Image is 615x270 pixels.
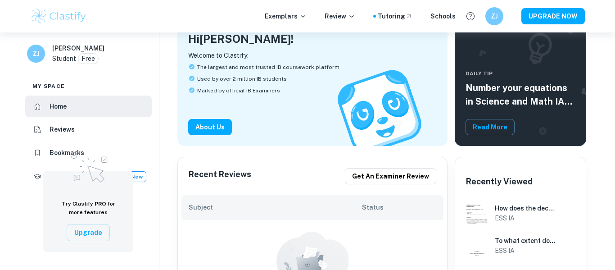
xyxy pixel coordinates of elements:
[325,11,355,21] p: Review
[521,8,585,24] button: UPGRADE NOW
[466,119,515,135] button: Read More
[25,142,152,164] a: Bookmarks
[495,203,555,213] h6: How does the decrease in pH (3.5,4,4.5,5,5.5) of the solution that the spring onion (Allium cepa)...
[54,200,122,217] h6: Try Clastify for more features
[25,165,152,188] a: TutoringNew
[197,75,287,83] span: Used by over 2 million IB students
[345,168,436,184] button: Get an examiner review
[52,54,76,64] p: Student
[197,87,280,95] span: Marked by official IB Examiners
[466,202,488,224] img: ESS IA example thumbnail: How does the decrease in pH (3.5,4,4.5,5
[95,201,106,207] span: PRO
[50,124,75,134] h6: Reviews
[485,7,503,25] button: ZJ
[430,11,456,21] a: Schools
[362,202,436,212] h6: Status
[197,63,339,71] span: The largest and most trusted IB coursework platform
[32,82,65,90] span: My space
[188,31,294,47] h4: Hi [PERSON_NAME] !
[466,175,533,188] h6: Recently Viewed
[495,213,555,223] h6: ESS IA
[463,9,478,24] button: Help and Feedback
[378,11,412,21] a: Tutoring
[189,202,362,212] h6: Subject
[265,11,307,21] p: Exemplars
[466,235,488,256] img: ESS IA example thumbnail: To what extent does the education level
[52,43,104,53] h6: [PERSON_NAME]
[188,119,232,135] button: About Us
[81,54,95,64] p: Free
[188,50,437,60] p: Welcome to Clastify:
[50,101,67,111] h6: Home
[462,231,579,260] a: ESS IA example thumbnail: To what extent does the education level To what extent does the educati...
[50,148,84,158] h6: Bookmarks
[67,224,110,241] button: Upgrade
[495,236,555,246] h6: To what extent does the education level in which Sijil Pelajaran Malaysia (SPM) and Degree of com...
[466,69,575,78] span: Daily Tip
[25,119,152,141] a: Reviews
[466,81,575,108] h5: Number your equations in Science and Math IAs and EEs
[489,11,500,21] h6: ZJ
[66,146,111,185] img: Upgrade to Pro
[31,49,41,59] h6: ZJ
[30,7,87,25] img: Clastify logo
[495,246,555,256] h6: ESS IA
[25,96,152,117] a: Home
[462,199,579,228] a: ESS IA example thumbnail: How does the decrease in pH (3.5,4,4.5,5How does the decrease in pH (3....
[189,168,251,184] h6: Recent Reviews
